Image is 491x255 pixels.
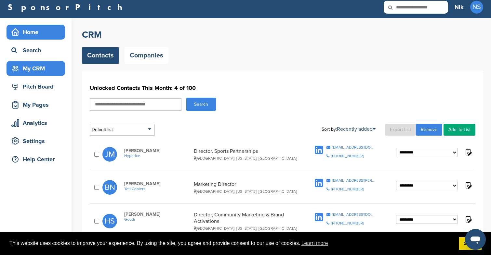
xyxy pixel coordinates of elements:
[7,152,65,167] a: Help Center
[7,61,65,76] a: My CRM
[7,97,65,112] a: My Pages
[10,44,65,56] div: Search
[90,124,155,136] div: Default list
[82,29,483,41] h2: CRM
[332,178,375,182] div: [EMAIL_ADDRESS][PERSON_NAME][DOMAIN_NAME]
[465,229,486,250] iframe: Button to launch messaging window
[337,126,376,132] a: Recently added
[194,189,298,194] div: [GEOGRAPHIC_DATA], [US_STATE], [GEOGRAPHIC_DATA]
[10,153,65,165] div: Help Center
[7,25,65,40] a: Home
[10,81,65,92] div: Pitch Board
[331,221,364,225] div: [PHONE_NUMBER]
[464,148,472,156] img: Notes
[10,26,65,38] div: Home
[124,181,191,187] span: [PERSON_NAME]
[102,214,117,228] span: HS
[125,47,168,64] a: Companies
[186,98,216,111] button: Search
[102,180,117,195] span: BN
[416,124,442,136] a: Remove
[300,238,329,248] a: learn more about cookies
[385,124,416,136] a: Export List
[90,82,475,94] h1: Unlocked Contacts This Month: 4 of 100
[124,187,191,191] a: Yeti Coolers
[322,127,376,132] div: Sort by:
[10,117,65,129] div: Analytics
[331,187,364,191] div: [PHONE_NUMBER]
[464,215,472,223] img: Notes
[455,3,464,12] h3: Nik
[102,147,117,162] span: JM
[124,217,191,222] a: Goodr
[7,43,65,58] a: Search
[194,212,298,231] div: Director, Community Marketing & Brand Activations
[8,3,126,11] a: SponsorPitch
[124,148,191,153] span: [PERSON_NAME]
[124,153,191,158] a: Hyperice
[10,135,65,147] div: Settings
[82,47,119,64] a: Contacts
[470,1,483,14] span: NS
[444,124,475,136] a: Add To List
[7,115,65,130] a: Analytics
[7,134,65,149] a: Settings
[194,181,298,194] div: Marketing Director
[194,156,298,161] div: [GEOGRAPHIC_DATA], [US_STATE], [GEOGRAPHIC_DATA]
[7,79,65,94] a: Pitch Board
[331,154,364,158] div: [PHONE_NUMBER]
[124,212,191,217] span: [PERSON_NAME]
[9,238,454,248] span: This website uses cookies to improve your experience. By using the site, you agree and provide co...
[332,145,375,149] div: [EMAIL_ADDRESS][DOMAIN_NAME]
[10,99,65,111] div: My Pages
[10,63,65,74] div: My CRM
[332,212,375,216] div: [EMAIL_ADDRESS][DOMAIN_NAME]
[464,181,472,189] img: Notes
[459,237,482,250] a: dismiss cookie message
[194,226,298,231] div: [GEOGRAPHIC_DATA], [US_STATE], [GEOGRAPHIC_DATA]
[194,148,298,161] div: Director, Sports Partnerships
